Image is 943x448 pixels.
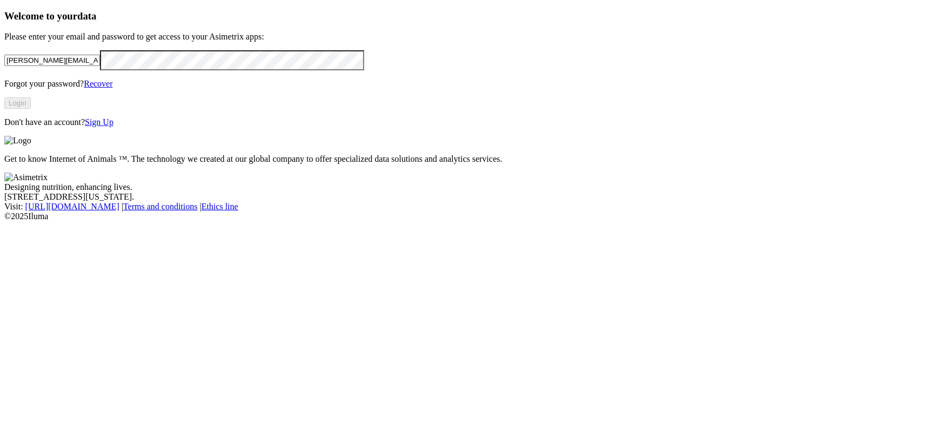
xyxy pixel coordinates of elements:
p: Forgot your password? [4,79,939,89]
p: Don't have an account? [4,117,939,127]
span: data [77,10,96,22]
img: Asimetrix [4,173,48,182]
a: Terms and conditions [123,202,198,211]
a: [URL][DOMAIN_NAME] [25,202,119,211]
a: Sign Up [85,117,113,127]
h3: Welcome to your [4,10,939,22]
div: Visit : | | [4,202,939,212]
p: Please enter your email and password to get access to your Asimetrix apps: [4,32,939,42]
a: Recover [84,79,112,88]
div: Designing nutrition, enhancing lives. [4,182,939,192]
img: Logo [4,136,31,146]
button: Login [4,97,31,109]
p: Get to know Internet of Animals ™. The technology we created at our global company to offer speci... [4,154,939,164]
input: Your email [4,55,100,66]
div: © 2025 Iluma [4,212,939,221]
a: Ethics line [202,202,238,211]
div: [STREET_ADDRESS][US_STATE]. [4,192,939,202]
